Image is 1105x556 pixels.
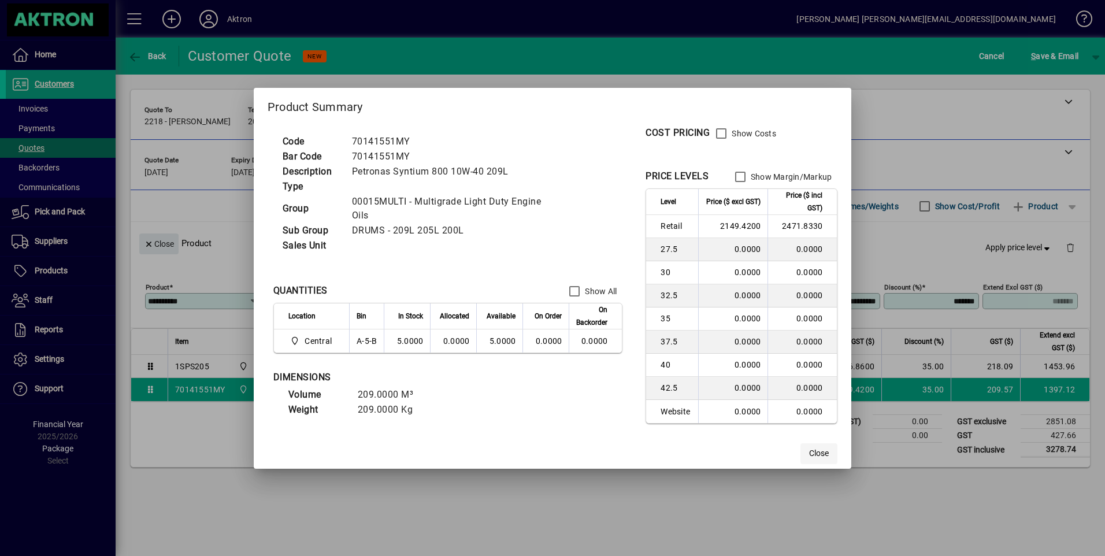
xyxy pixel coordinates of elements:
button: Close [800,443,837,464]
td: 0.0000 [698,400,767,423]
td: 209.0000 M³ [352,387,428,402]
div: QUANTITIES [273,284,328,298]
td: 0.0000 [698,354,767,377]
label: Show All [583,286,617,297]
span: Central [288,334,336,348]
td: Sales Unit [277,238,346,253]
td: DRUMS - 209L 205L 200L [346,223,557,238]
td: Petronas Syntium 800 10W-40 209L [346,164,557,179]
div: COST PRICING [646,126,710,140]
td: Bar Code [277,149,346,164]
td: A-5-B [349,329,384,353]
td: 5.0000 [384,329,430,353]
td: Sub Group [277,223,346,238]
span: Location [288,310,316,323]
td: 0.0000 [767,331,837,354]
span: 42.5 [661,382,691,394]
td: 5.0000 [476,329,522,353]
td: 0.0000 [767,307,837,331]
td: 0.0000 [767,377,837,400]
span: Allocated [440,310,469,323]
td: Code [277,134,346,149]
span: Price ($ excl GST) [706,195,761,208]
span: Retail [661,220,691,232]
td: 70141551MY [346,134,557,149]
td: 2149.4200 [698,215,767,238]
td: 0.0000 [698,331,767,354]
td: 0.0000 [569,329,622,353]
label: Show Costs [729,128,776,139]
span: 30 [661,266,691,278]
span: 0.0000 [536,336,562,346]
td: 0.0000 [698,307,767,331]
span: Close [809,447,829,459]
span: On Backorder [576,303,607,329]
span: Website [661,406,691,417]
div: PRICE LEVELS [646,169,709,183]
span: 35 [661,313,691,324]
td: 0.0000 [430,329,476,353]
span: On Order [535,310,562,323]
td: 0.0000 [767,261,837,284]
td: Type [277,179,346,194]
td: 0.0000 [698,261,767,284]
td: 70141551MY [346,149,557,164]
span: 32.5 [661,290,691,301]
td: Description [277,164,346,179]
span: 27.5 [661,243,691,255]
td: Group [277,194,346,223]
span: Available [487,310,516,323]
span: Price ($ incl GST) [775,189,822,214]
span: 37.5 [661,336,691,347]
td: Volume [283,387,352,402]
td: 0.0000 [698,284,767,307]
td: 0.0000 [767,400,837,423]
td: 0.0000 [767,354,837,377]
span: 40 [661,359,691,370]
td: 0.0000 [698,238,767,261]
span: Level [661,195,676,208]
td: 0.0000 [698,377,767,400]
span: Bin [357,310,366,323]
span: Central [305,335,332,347]
div: DIMENSIONS [273,370,562,384]
td: 2471.8330 [767,215,837,238]
td: 0.0000 [767,284,837,307]
td: 00015MULTI - Multigrade Light Duty Engine Oils [346,194,557,223]
td: 209.0000 Kg [352,402,428,417]
span: In Stock [398,310,423,323]
td: Weight [283,402,352,417]
label: Show Margin/Markup [748,171,832,183]
h2: Product Summary [254,88,852,121]
td: 0.0000 [767,238,837,261]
